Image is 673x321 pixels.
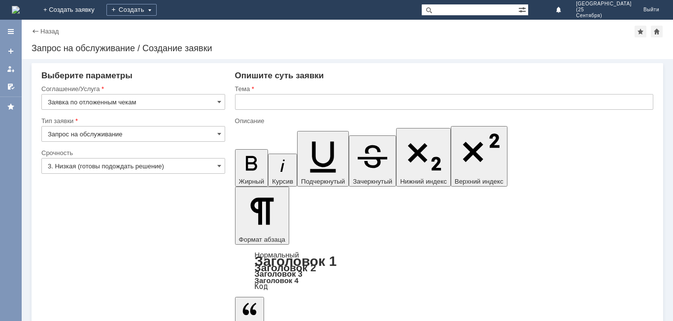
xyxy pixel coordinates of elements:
div: Добавить в избранное [635,26,646,37]
a: Перейти на домашнюю страницу [12,6,20,14]
span: Подчеркнутый [301,178,345,185]
div: Создать [106,4,157,16]
button: Формат абзаца [235,187,289,245]
span: Нижний индекс [400,178,447,185]
div: Описание [235,118,651,124]
div: Соглашение/Услуга [41,86,223,92]
a: Заголовок 2 [255,262,316,273]
button: Подчеркнутый [297,131,349,187]
div: Тип заявки [41,118,223,124]
a: Заголовок 3 [255,269,303,278]
div: Сделать домашней страницей [651,26,663,37]
button: Нижний индекс [396,128,451,187]
span: Опишите суть заявки [235,71,324,80]
img: logo [12,6,20,14]
span: Верхний индекс [455,178,504,185]
button: Курсив [268,154,297,187]
span: Расширенный поиск [518,4,528,14]
a: Назад [40,28,59,35]
div: Тема [235,86,651,92]
div: Формат абзаца [235,252,653,290]
span: Жирный [239,178,265,185]
div: Запрос на обслуживание / Создание заявки [32,43,663,53]
a: Заголовок 4 [255,276,299,285]
a: Заголовок 1 [255,254,337,269]
span: Курсив [272,178,293,185]
button: Зачеркнутый [349,135,396,187]
a: Создать заявку [3,43,19,59]
button: Жирный [235,149,269,187]
div: Срочность [41,150,223,156]
a: Мои заявки [3,61,19,77]
span: (25 [576,7,632,13]
span: Сентября) [576,13,632,19]
span: [GEOGRAPHIC_DATA] [576,1,632,7]
a: Нормальный [255,251,299,259]
span: Зачеркнутый [353,178,392,185]
span: Формат абзаца [239,236,285,243]
a: Код [255,282,268,291]
a: Мои согласования [3,79,19,95]
span: Выберите параметры [41,71,133,80]
button: Верхний индекс [451,126,507,187]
